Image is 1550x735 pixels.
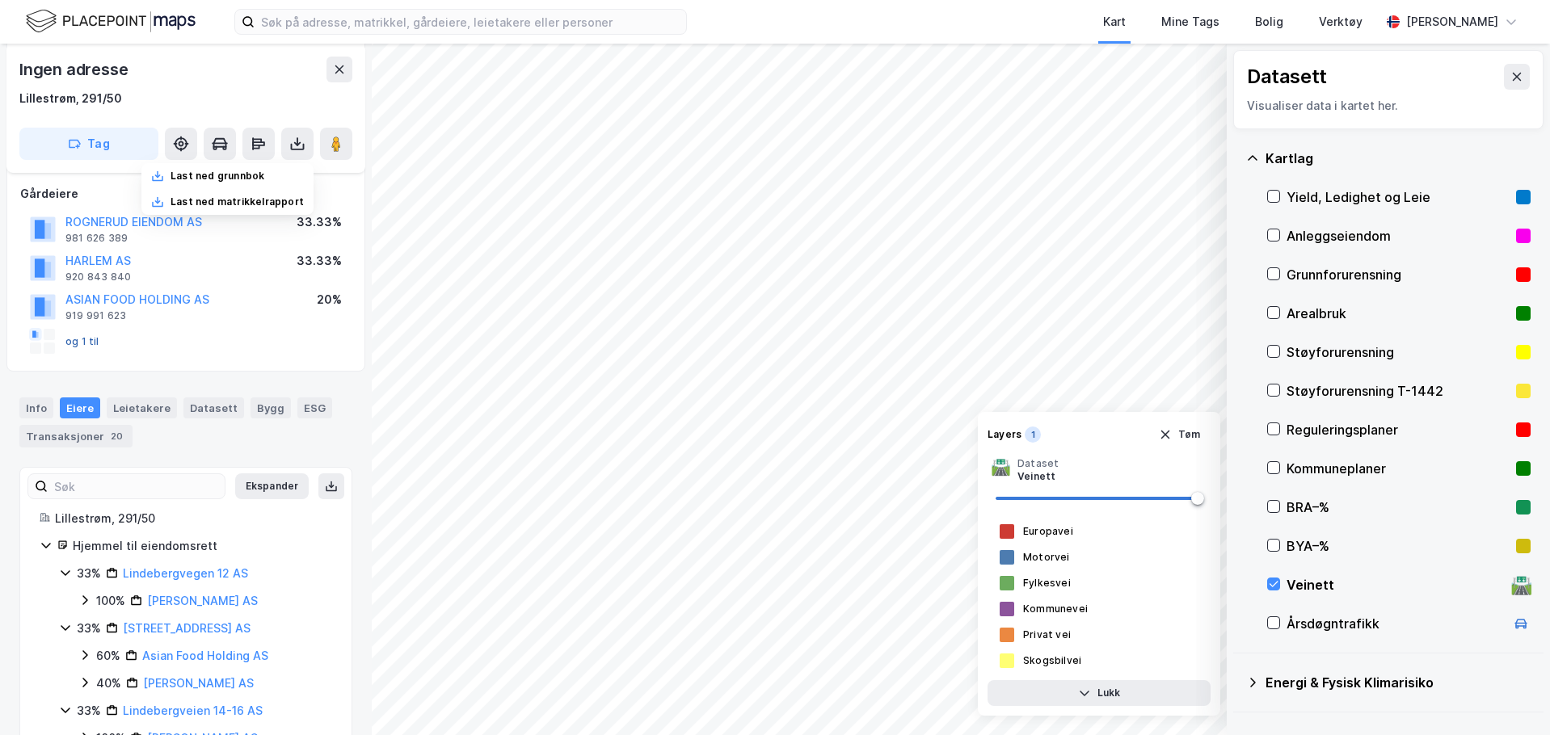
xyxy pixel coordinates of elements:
div: Reguleringsplaner [1287,420,1510,439]
div: Kart [1103,12,1126,31]
div: 1 [1025,426,1041,443]
div: Bolig [1255,12,1283,31]
button: Tøm [1148,422,1211,447]
div: 🛣️ [991,457,1011,483]
div: Arealbruk [1287,304,1510,323]
div: Transaksjoner [19,425,133,447]
a: [STREET_ADDRESS] AS [123,621,251,635]
div: 33.33% [297,251,342,271]
div: Anleggseiendom [1287,226,1510,246]
div: Datasett [183,397,244,418]
div: 33.33% [297,212,342,232]
div: Grunnforurensning [1287,265,1510,284]
a: [PERSON_NAME] AS [147,594,258,607]
img: logo.f888ab2527a4732fd821a326f86c7f29.svg [26,7,196,36]
div: Layers [988,428,1021,441]
a: Asian Food Holding AS [142,649,268,662]
div: Dataset [1017,457,1059,470]
div: Lillestrøm, 291/50 [55,509,332,528]
div: Støyforurensning T-1442 [1287,381,1510,401]
div: Eiere [60,397,100,418]
div: Leietakere [107,397,177,418]
div: Verktøy [1319,12,1363,31]
div: Europavei [1023,525,1073,538]
div: Energi & Fysisk Klimarisiko [1266,673,1531,692]
div: Kontrollprogram for chat [1469,657,1550,735]
div: Fylkesvei [1023,577,1071,590]
div: Veinett [1287,575,1505,594]
div: Hjemmel til eiendomsrett [73,536,332,556]
a: Lindebergvegen 12 AS [123,566,248,580]
div: Gårdeiere [20,184,352,204]
a: [PERSON_NAME] AS [143,676,254,690]
div: Kommuneplaner [1287,459,1510,478]
iframe: Chat Widget [1469,657,1550,735]
div: 60% [96,646,120,666]
div: ESG [297,397,332,418]
button: Lukk [988,680,1211,706]
div: Privat vei [1023,628,1071,641]
div: 33% [77,564,101,583]
button: Ekspander [235,473,309,499]
div: BRA–% [1287,498,1510,517]
div: 40% [96,674,121,693]
div: Motorvei [1023,551,1070,564]
div: [PERSON_NAME] [1406,12,1498,31]
div: Bygg [251,397,291,418]
div: Ingen adresse [19,57,131,82]
div: 33% [77,619,101,638]
div: Last ned grunnbok [171,170,264,183]
div: 919 991 623 [65,309,126,322]
div: Kommunevei [1023,603,1088,615]
div: Info [19,397,53,418]
a: Lindebergveien 14-16 AS [123,703,263,717]
div: 20 [107,428,126,444]
div: Støyforurensning [1287,342,1510,362]
div: Visualiser data i kartet her. [1247,96,1530,115]
div: 100% [96,591,125,611]
div: BYA–% [1287,536,1510,556]
div: 33% [77,701,101,720]
div: Kartlag [1266,149,1531,168]
input: Søk på adresse, matrikkel, gårdeiere, leietakere eller personer [255,10,686,34]
div: Veinett [1017,470,1059,483]
div: Lillestrøm, 291/50 [19,89,122,108]
div: Mine Tags [1161,12,1219,31]
div: 🛣️ [1510,574,1532,595]
div: Yield, Ledighet og Leie [1287,187,1510,207]
div: Årsdøgntrafikk [1287,614,1505,633]
div: Datasett [1247,64,1327,90]
button: Tag [19,128,158,160]
div: 20% [317,290,342,309]
input: Søk [48,474,225,498]
div: Skogsbilvei [1023,654,1081,667]
div: 981 626 389 [65,232,128,245]
div: 920 843 840 [65,271,131,283]
div: Last ned matrikkelrapport [171,195,304,208]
